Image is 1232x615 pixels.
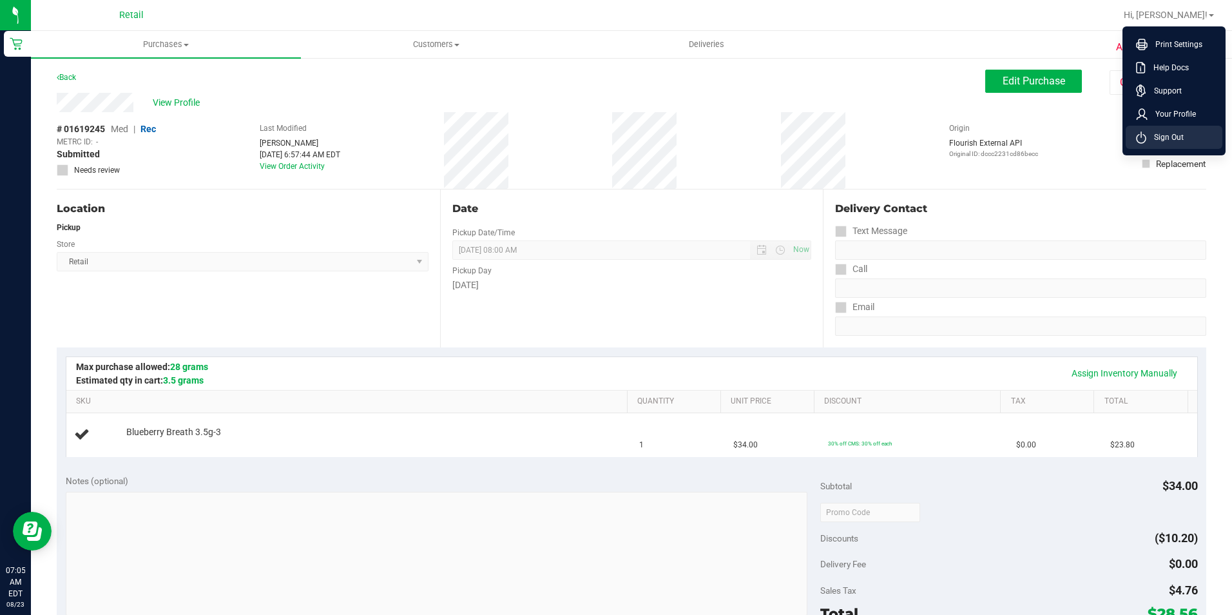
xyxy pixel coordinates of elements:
[1156,157,1206,170] div: Replacement
[10,37,23,50] inline-svg: Retail
[671,39,742,50] span: Deliveries
[820,559,866,569] span: Delivery Fee
[949,149,1038,159] p: Original ID: dccc2231cd86becc
[949,122,970,134] label: Origin
[1003,75,1065,87] span: Edit Purchase
[301,31,571,58] a: Customers
[133,124,135,134] span: |
[76,396,622,407] a: SKU
[820,503,920,522] input: Promo Code
[835,278,1206,298] input: Format: (999) 999-9999
[57,223,81,232] strong: Pickup
[820,481,852,491] span: Subtotal
[1155,531,1198,545] span: ($10.20)
[302,39,570,50] span: Customers
[57,201,428,217] div: Location
[119,10,144,21] span: Retail
[1146,61,1189,74] span: Help Docs
[111,124,128,134] span: Med
[835,201,1206,217] div: Delivery Contact
[835,222,907,240] label: Text Message
[1126,126,1222,149] li: Sign Out
[76,375,204,386] span: Estimated qty in cart:
[6,565,25,600] p: 07:05 AM EDT
[828,440,892,447] span: 30% off CMS: 30% off each
[1016,439,1036,451] span: $0.00
[57,73,76,82] a: Back
[170,362,208,372] span: 28 grams
[731,396,809,407] a: Unit Price
[1162,479,1198,493] span: $34.00
[1124,10,1208,20] span: Hi, [PERSON_NAME]!
[452,278,812,292] div: [DATE]
[163,375,204,386] span: 3.5 grams
[985,70,1082,93] button: Edit Purchase
[452,201,812,217] div: Date
[820,585,856,596] span: Sales Tax
[260,122,307,134] label: Last Modified
[572,31,842,58] a: Deliveries
[1146,131,1184,144] span: Sign Out
[31,31,301,58] a: Purchases
[824,396,996,407] a: Discount
[1110,70,1206,95] button: Cancel Purchase
[1063,362,1186,384] a: Assign Inventory Manually
[452,227,515,239] label: Pickup Date/Time
[1148,108,1196,121] span: Your Profile
[733,439,758,451] span: $34.00
[13,512,52,551] iframe: Resource center
[57,239,75,250] label: Store
[1136,84,1217,97] a: Support
[1104,396,1182,407] a: Total
[835,260,867,278] label: Call
[57,148,100,161] span: Submitted
[140,124,156,134] span: Rec
[260,149,340,161] div: [DATE] 6:57:44 AM EDT
[6,600,25,609] p: 08/23
[1136,61,1217,74] a: Help Docs
[66,476,128,486] span: Notes (optional)
[260,162,325,171] a: View Order Activity
[74,164,120,176] span: Needs review
[153,96,204,110] span: View Profile
[31,39,301,50] span: Purchases
[57,136,93,148] span: METRC ID:
[1110,439,1135,451] span: $23.80
[639,439,644,451] span: 1
[452,265,492,277] label: Pickup Day
[76,362,208,372] span: Max purchase allowed:
[637,396,715,407] a: Quantity
[820,527,858,550] span: Discounts
[949,137,1038,159] div: Flourish External API
[1011,396,1089,407] a: Tax
[260,137,340,149] div: [PERSON_NAME]
[57,122,105,136] span: # 01619245
[1146,84,1182,97] span: Support
[835,240,1206,260] input: Format: (999) 999-9999
[835,298,874,317] label: Email
[1148,38,1202,51] span: Print Settings
[1169,557,1198,571] span: $0.00
[126,426,221,438] span: Blueberry Breath 3.5g-3
[1116,40,1195,55] span: Awaiting Payment
[96,136,98,148] span: -
[1169,583,1198,597] span: $4.76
